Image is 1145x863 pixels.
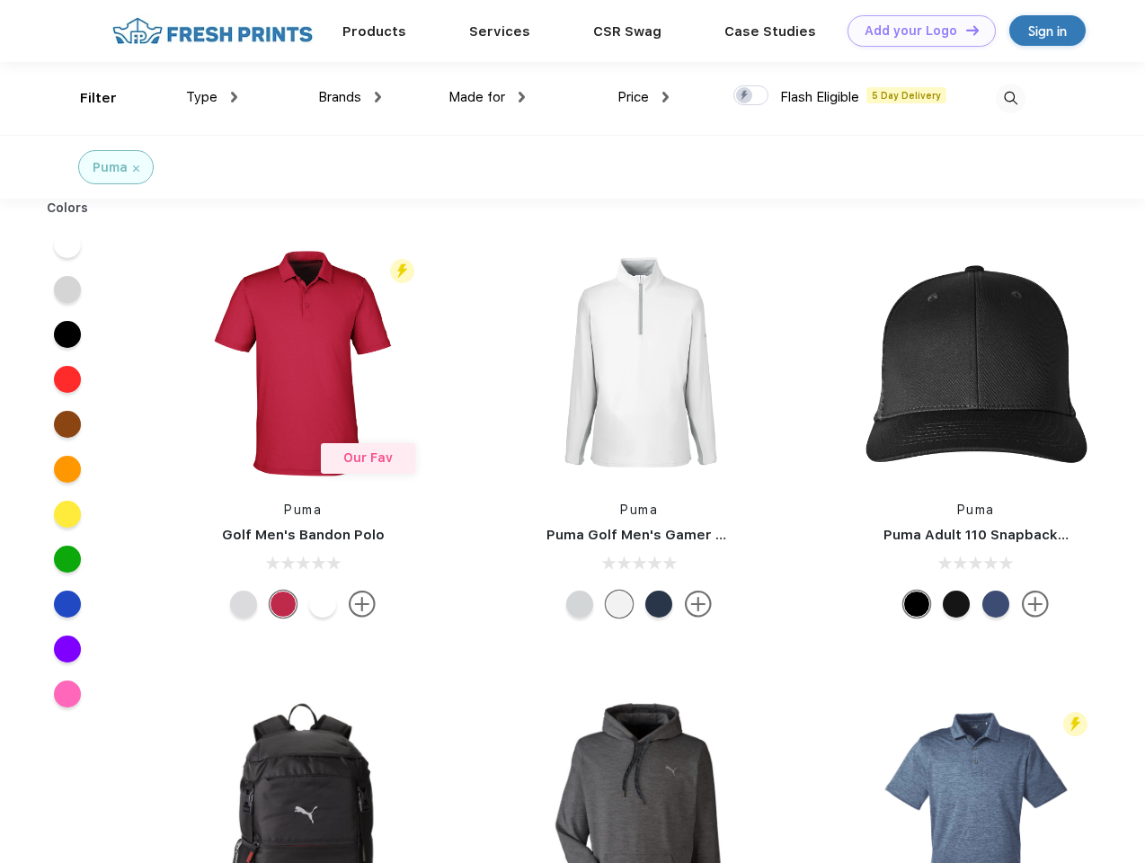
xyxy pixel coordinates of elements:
[33,199,102,218] div: Colors
[546,527,830,543] a: Puma Golf Men's Gamer Golf Quarter-Zip
[606,591,633,618] div: Bright White
[865,23,957,39] div: Add your Logo
[80,88,117,109] div: Filter
[617,89,649,105] span: Price
[343,450,393,465] span: Our Fav
[943,591,970,618] div: Pma Blk with Pma Blk
[375,92,381,102] img: dropdown.png
[183,244,422,483] img: func=resize&h=266
[957,503,995,517] a: Puma
[390,259,414,283] img: flash_active_toggle.svg
[93,158,128,177] div: Puma
[903,591,930,618] div: Pma Blk Pma Blk
[866,87,946,103] span: 5 Day Delivery
[349,591,376,618] img: more.svg
[566,591,593,618] div: High Rise
[284,503,322,517] a: Puma
[107,15,318,47] img: fo%20logo%202.webp
[996,84,1025,113] img: desktop_search.svg
[270,591,297,618] div: Ski Patrol
[662,92,669,102] img: dropdown.png
[1009,15,1086,46] a: Sign in
[593,23,661,40] a: CSR Swag
[1028,21,1067,41] div: Sign in
[342,23,406,40] a: Products
[448,89,505,105] span: Made for
[966,25,979,35] img: DT
[645,591,672,618] div: Navy Blazer
[620,503,658,517] a: Puma
[469,23,530,40] a: Services
[222,527,385,543] a: Golf Men's Bandon Polo
[231,92,237,102] img: dropdown.png
[309,591,336,618] div: Bright White
[1063,712,1087,736] img: flash_active_toggle.svg
[133,165,139,172] img: filter_cancel.svg
[230,591,257,618] div: High Rise
[685,591,712,618] img: more.svg
[318,89,361,105] span: Brands
[519,92,525,102] img: dropdown.png
[857,244,1096,483] img: func=resize&h=266
[780,89,859,105] span: Flash Eligible
[1022,591,1049,618] img: more.svg
[186,89,217,105] span: Type
[519,244,759,483] img: func=resize&h=266
[982,591,1009,618] div: Peacoat Qut Shd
